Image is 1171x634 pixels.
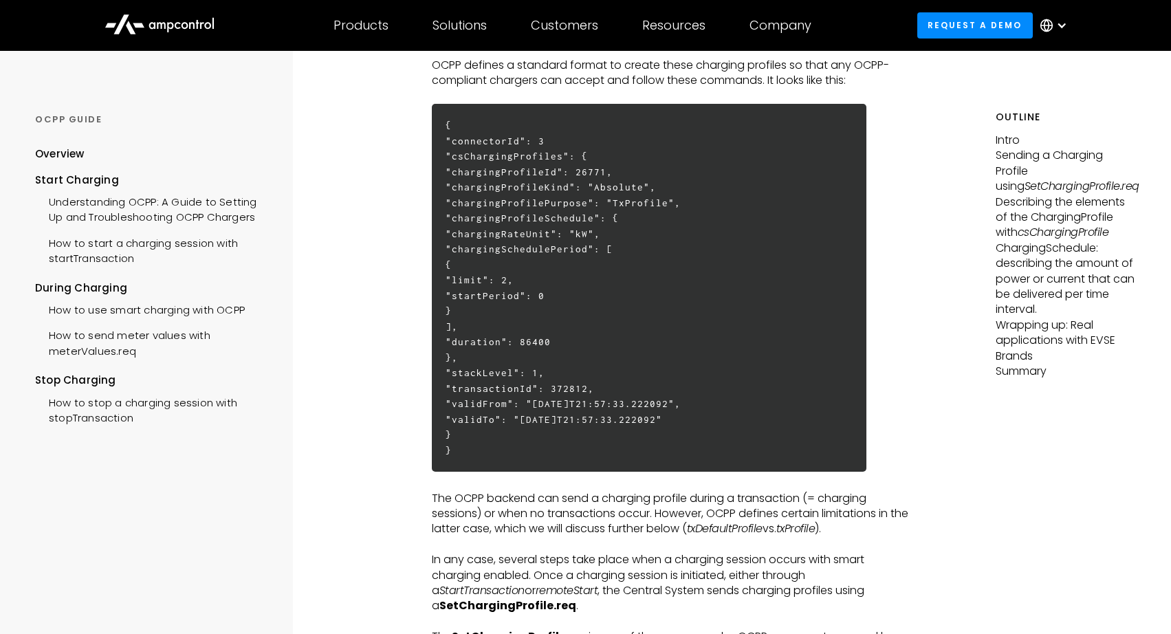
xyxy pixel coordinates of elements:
[996,110,1136,124] h5: Outline
[432,552,915,614] p: In any case, several steps take place when a charging session occurs with smart charging enabled....
[35,146,85,162] div: Overview
[996,318,1136,364] p: Wrapping up: Real applications with EVSE Brands
[35,389,270,430] a: How to stop a charging session with stopTransaction
[749,18,811,33] div: Company
[531,18,598,33] div: Customers
[642,18,705,33] div: Resources
[996,241,1136,318] p: ChargingSchedule: describing the amount of power or current that can be delivered per time interval.
[687,521,763,536] em: txDefaultProfile
[996,148,1136,194] p: Sending a Charging Profile using
[35,296,245,321] a: How to use smart charging with OCPP
[333,18,388,33] div: Products
[432,614,915,629] p: ‍
[439,598,576,613] strong: SetChargingProfile.req
[536,582,598,598] em: remoteStart
[432,89,915,104] p: ‍
[432,104,866,472] h6: { "connectorId": 3 "csChargingProfiles": { "chargingProfileId": 26771, "chargingProfileKind": "Ab...
[433,18,487,33] div: Solutions
[35,173,270,188] div: Start Charging
[776,521,816,536] em: txProfile
[439,582,525,598] em: StartTransaction
[996,133,1136,148] p: Intro
[996,364,1136,379] p: Summary
[432,58,915,89] p: OCPP defines a standard format to create these charging profiles so that any OCPP-compliant charg...
[35,146,85,172] a: Overview
[432,491,915,537] p: The OCPP backend can send a charging profile during a transaction (= charging sessions) or when n...
[432,537,915,552] p: ‍
[35,281,270,296] div: During Charging
[35,229,270,270] a: How to start a charging session with startTransaction
[996,195,1136,241] p: Describing the elements of the ChargingProfile with
[1025,178,1139,194] em: SetChargingProfile.req
[432,475,915,490] p: ‍
[35,188,270,229] a: Understanding OCPP: A Guide to Setting Up and Troubleshooting OCPP Chargers
[917,12,1033,38] a: Request a demo
[35,373,270,388] div: Stop Charging
[35,321,270,362] a: How to send meter values with meterValues.req
[35,113,270,126] div: OCPP GUIDE
[1018,224,1109,240] em: csChargingProfile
